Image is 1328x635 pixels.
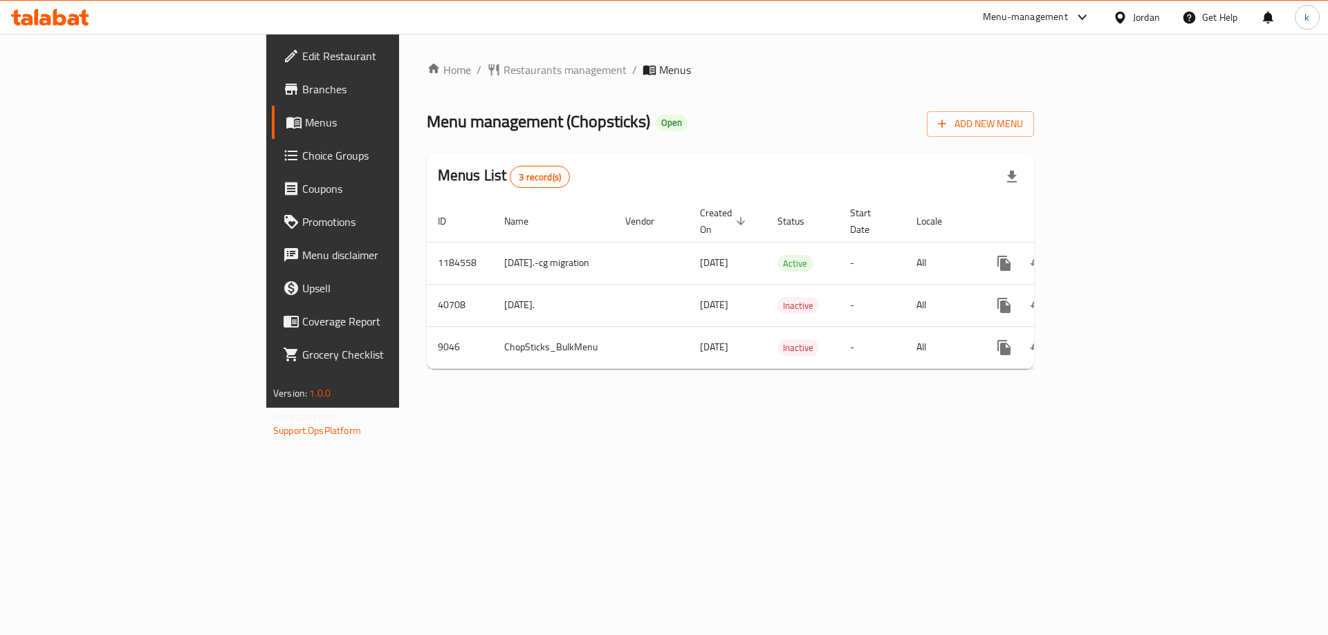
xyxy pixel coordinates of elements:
[916,213,960,229] span: Locale
[700,296,728,314] span: [DATE]
[777,298,819,314] span: Inactive
[493,284,614,326] td: [DATE].
[988,247,1021,280] button: more
[427,200,1132,369] table: enhanced table
[659,61,691,78] span: Menus
[988,289,1021,322] button: more
[493,326,614,368] td: ChopSticks_BulkMenu
[839,242,905,284] td: -
[1021,331,1054,364] button: Change Status
[656,117,688,129] span: Open
[1021,289,1054,322] button: Change Status
[632,61,637,78] li: /
[938,115,1023,133] span: Add New Menu
[302,280,477,296] span: Upsell
[302,147,477,164] span: Choice Groups
[272,73,488,106] a: Branches
[656,115,688,131] div: Open
[273,408,337,426] span: Get support on:
[777,256,813,272] span: Active
[273,421,361,439] a: Support.OpsPlatform
[427,106,650,137] span: Menu management ( Chopsticks )
[839,326,905,368] td: -
[302,81,477,97] span: Branches
[977,200,1132,243] th: Actions
[839,284,905,326] td: -
[777,339,819,356] div: Inactive
[995,160,1029,193] div: Export file
[302,180,477,197] span: Coupons
[983,9,1068,26] div: Menu-management
[272,272,488,305] a: Upsell
[905,326,977,368] td: All
[1304,10,1309,25] span: k
[302,48,477,64] span: Edit Restaurant
[504,213,546,229] span: Name
[302,247,477,263] span: Menu disclaimer
[777,297,819,314] div: Inactive
[700,205,750,238] span: Created On
[905,284,977,326] td: All
[272,205,488,238] a: Promotions
[1021,247,1054,280] button: Change Status
[272,172,488,205] a: Coupons
[427,61,1034,78] nav: breadcrumb
[487,61,627,78] a: Restaurants management
[905,242,977,284] td: All
[625,213,672,229] span: Vendor
[850,205,889,238] span: Start Date
[510,166,570,188] div: Total records count
[777,213,822,229] span: Status
[302,214,477,230] span: Promotions
[988,331,1021,364] button: more
[493,242,614,284] td: [DATE].-cg migration
[272,39,488,73] a: Edit Restaurant
[272,106,488,139] a: Menus
[777,340,819,356] span: Inactive
[272,139,488,172] a: Choice Groups
[700,254,728,272] span: [DATE]
[273,384,307,402] span: Version:
[272,338,488,371] a: Grocery Checklist
[700,338,728,356] span: [DATE]
[302,313,477,330] span: Coverage Report
[510,171,569,184] span: 3 record(s)
[927,111,1034,137] button: Add New Menu
[504,61,627,78] span: Restaurants management
[272,238,488,272] a: Menu disclaimer
[1133,10,1160,25] div: Jordan
[309,384,331,402] span: 1.0.0
[302,346,477,363] span: Grocery Checklist
[438,213,464,229] span: ID
[272,305,488,338] a: Coverage Report
[777,255,813,272] div: Active
[438,165,570,188] h2: Menus List
[305,114,477,131] span: Menus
